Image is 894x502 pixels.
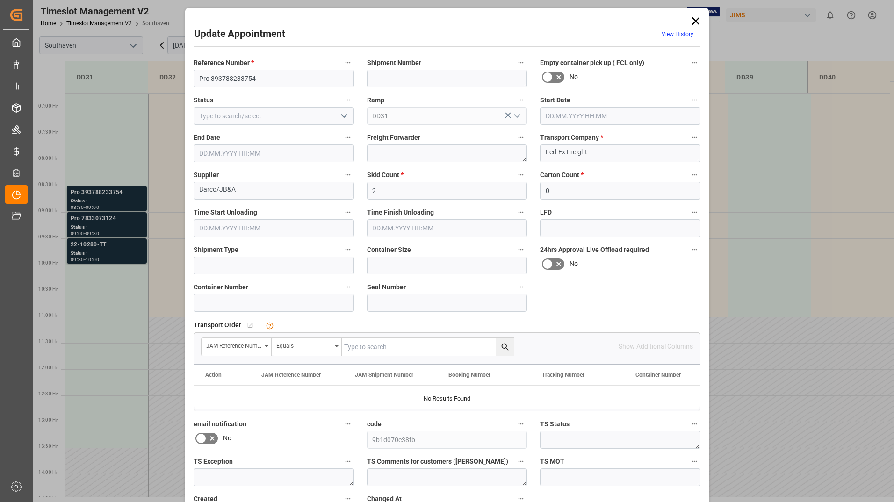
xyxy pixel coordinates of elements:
span: No [570,72,578,82]
span: TS Exception [194,457,233,466]
button: Skid Count * [515,169,527,181]
span: Reference Number [194,58,254,68]
button: Start Date [688,94,700,106]
span: Tracking Number [542,372,584,378]
div: Action [205,372,222,378]
button: End Date [342,131,354,143]
span: Status [194,95,213,105]
button: open menu [336,109,350,123]
button: Status [342,94,354,106]
button: Container Number [342,281,354,293]
input: Type to search/select [194,107,354,125]
span: TS Status [540,419,570,429]
span: 24hrs Approval Live Offload required [540,245,649,255]
span: Carton Count [540,170,584,180]
span: End Date [194,133,220,143]
a: View History [662,31,693,37]
span: Shipment Type [194,245,238,255]
button: Transport Company * [688,131,700,143]
button: Container Size [515,244,527,256]
button: open menu [510,109,524,123]
button: LFD [688,206,700,218]
span: JAM Shipment Number [355,372,413,378]
input: DD.MM.YYYY HH:MM [194,219,354,237]
span: Transport Company [540,133,603,143]
button: TS Comments for customers ([PERSON_NAME]) [515,455,527,467]
input: DD.MM.YYYY HH:MM [367,219,527,237]
span: code [367,419,382,429]
input: DD.MM.YYYY HH:MM [194,144,354,162]
button: TS Status [688,418,700,430]
button: code [515,418,527,430]
span: TS Comments for customers ([PERSON_NAME]) [367,457,508,466]
span: Ramp [367,95,384,105]
button: Shipment Number [515,57,527,69]
button: Supplier [342,169,354,181]
h2: Update Appointment [194,27,285,42]
button: Seal Number [515,281,527,293]
span: LFD [540,208,552,217]
span: Time Finish Unloading [367,208,434,217]
button: TS Exception [342,455,354,467]
span: Container Size [367,245,411,255]
span: Seal Number [367,282,406,292]
span: Supplier [194,170,219,180]
button: Empty container pick up ( FCL only) [688,57,700,69]
button: Carton Count * [688,169,700,181]
button: TS MOT [688,455,700,467]
button: Ramp [515,94,527,106]
input: Type to search [342,338,514,356]
div: Equals [276,339,332,350]
span: Shipment Number [367,58,421,68]
button: Time Start Unloading [342,206,354,218]
input: DD.MM.YYYY HH:MM [540,107,700,125]
span: Freight Forwarder [367,133,420,143]
span: TS MOT [540,457,564,466]
button: search button [496,338,514,356]
span: No [570,259,578,269]
button: open menu [202,338,272,356]
button: 24hrs Approval Live Offload required [688,244,700,256]
button: Freight Forwarder [515,131,527,143]
div: JAM Reference Number [206,339,261,350]
span: Skid Count [367,170,404,180]
span: Start Date [540,95,570,105]
span: JAM Reference Number [261,372,321,378]
span: Transport Order [194,320,241,330]
button: open menu [272,338,342,356]
button: email notification [342,418,354,430]
button: Shipment Type [342,244,354,256]
span: Empty container pick up ( FCL only) [540,58,644,68]
span: Container Number [635,372,681,378]
button: Reference Number * [342,57,354,69]
span: Booking Number [448,372,490,378]
textarea: Fed-Ex Freight [540,144,700,162]
span: email notification [194,419,246,429]
span: No [223,433,231,443]
button: Time Finish Unloading [515,206,527,218]
input: Type to search/select [367,107,527,125]
textarea: Barco/JB&A [194,182,354,200]
span: Container Number [194,282,248,292]
span: Time Start Unloading [194,208,257,217]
